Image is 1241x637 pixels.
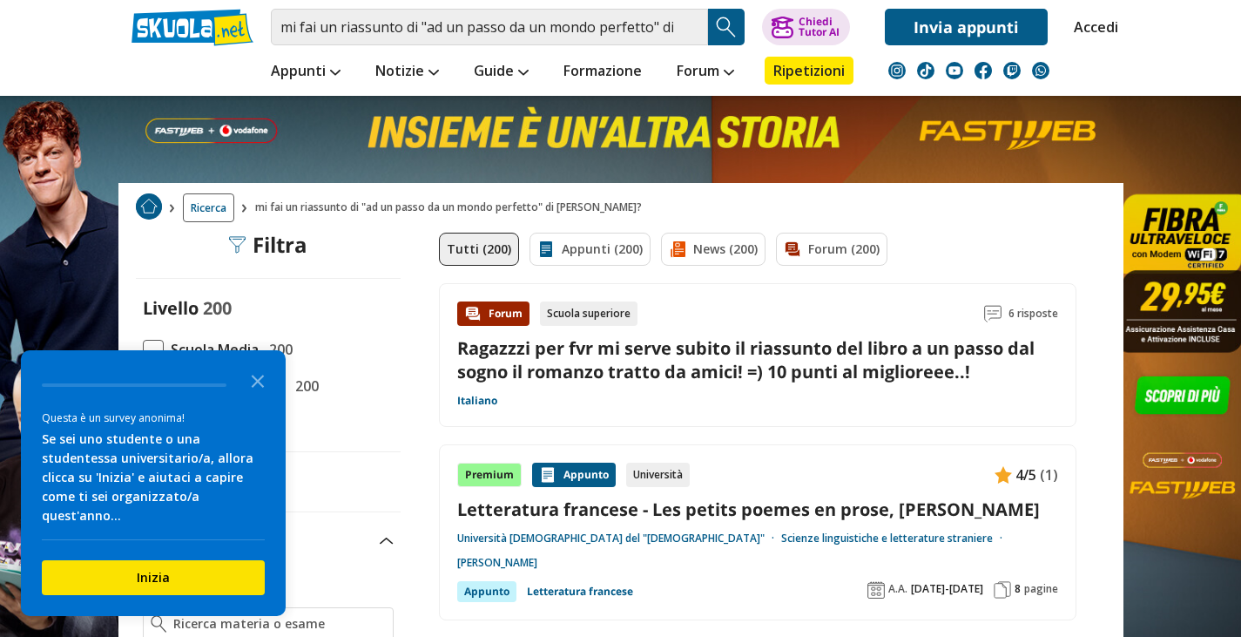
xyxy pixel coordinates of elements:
[136,193,162,220] img: Home
[271,9,708,45] input: Cerca appunti, riassunti o versioni
[539,466,556,484] img: Appunti contenuto
[255,193,649,222] span: mi fai un riassunto di "ad un passo da un mondo perfetto" di [PERSON_NAME]?
[228,236,246,254] img: Filtra filtri mobile
[464,305,482,322] img: Forum contenuto
[42,560,265,595] button: Inizia
[672,57,739,88] a: Forum
[240,363,275,397] button: Close the survey
[532,463,616,487] div: Appunto
[136,193,162,222] a: Home
[975,62,992,79] img: facebook
[1032,62,1049,79] img: WhatsApp
[173,615,385,633] input: Ricerca materia o esame
[143,296,199,320] label: Livello
[784,241,801,258] img: Forum filtro contenuto
[42,430,265,525] div: Se sei uno studente o una studentessa universitario/a, allora clicca su 'Inizia' e aiutaci a capi...
[885,9,1048,45] a: Invia appunti
[626,463,690,487] div: Università
[371,57,443,88] a: Notizie
[457,302,529,326] div: Forum
[151,615,167,633] img: Ricerca materia o esame
[708,9,745,45] button: Search Button
[164,338,259,361] span: Scuola Media
[262,338,293,361] span: 200
[1008,302,1058,326] span: 6 risposte
[888,582,907,596] span: A.A.
[537,241,555,258] img: Appunti filtro contenuto
[457,532,781,546] a: Università [DEMOGRAPHIC_DATA] del "[DEMOGRAPHIC_DATA]"
[380,538,394,545] img: Apri e chiudi sezione
[799,17,840,37] div: Chiedi Tutor AI
[765,57,853,85] a: Ripetizioni
[457,498,1058,521] a: Letteratura francese - Les petits poemes en prose, [PERSON_NAME]
[911,582,983,596] span: [DATE]-[DATE]
[994,581,1011,599] img: Pagine
[1015,464,1036,486] span: 4/5
[529,233,651,266] a: Appunti (200)
[288,375,319,397] span: 200
[1015,582,1021,596] span: 8
[42,410,265,426] div: Questa è un survey anonima!
[762,9,850,45] button: ChiediTutor AI
[946,62,963,79] img: youtube
[867,581,885,599] img: Anno accademico
[21,350,286,616] div: Survey
[888,62,906,79] img: instagram
[1024,582,1058,596] span: pagine
[203,296,232,320] span: 200
[984,305,1002,322] img: Commenti lettura
[183,193,234,222] a: Ricerca
[266,57,345,88] a: Appunti
[457,581,516,602] div: Appunto
[995,466,1012,484] img: Appunti contenuto
[713,14,739,40] img: Cerca appunti, riassunti o versioni
[457,463,522,487] div: Premium
[917,62,934,79] img: tiktok
[776,233,887,266] a: Forum (200)
[1074,9,1110,45] a: Accedi
[469,57,533,88] a: Guide
[559,57,646,88] a: Formazione
[1003,62,1021,79] img: twitch
[540,302,637,326] div: Scuola superiore
[669,241,686,258] img: News filtro contenuto
[457,394,497,408] a: Italiano
[457,556,537,570] a: [PERSON_NAME]
[527,581,633,602] a: Letteratura francese
[457,336,1035,383] a: Ragazzzi per fvr mi serve subito il riassunto del libro a un passo dal sogno il romanzo tratto da...
[228,233,307,257] div: Filtra
[1040,464,1058,486] span: (1)
[439,233,519,266] a: Tutti (200)
[661,233,766,266] a: News (200)
[781,532,1009,546] a: Scienze linguistiche e letterature straniere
